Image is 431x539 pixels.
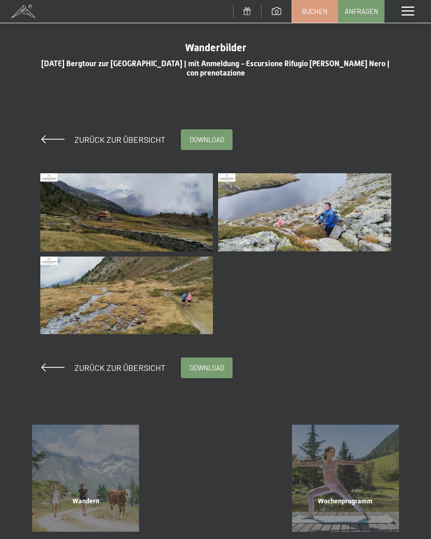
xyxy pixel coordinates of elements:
span: Wochenprogramm [318,497,373,505]
a: Detail Wandern [21,425,150,532]
span: [DATE] Bergtour zur [GEOGRAPHIC_DATA] | mit Anmeldung - Escursione Rifugio [PERSON_NAME] Nero | c... [41,59,390,78]
a: 12-09-2025 [40,171,213,254]
span: download [190,363,224,372]
a: download [181,130,232,149]
a: Detail Wochenprogramm [281,425,410,532]
span: Anfragen [345,7,378,16]
a: Zurück zur Übersicht [41,134,165,144]
img: 12-09-2025 [218,173,391,251]
a: 12-09-2025 [218,171,391,254]
a: Buchen [292,1,337,22]
span: Zurück zur Übersicht [66,363,165,372]
a: download [181,358,232,378]
span: download [190,135,224,144]
a: 12-09-2025 [40,254,213,337]
span: Wandern [72,497,99,505]
a: Anfragen [338,1,384,22]
span: Wanderbilder [185,41,247,54]
span: Buchen [302,7,328,16]
a: Zurück zur Übersicht [41,363,165,372]
img: 12-09-2025 [40,173,213,251]
img: 12-09-2025 [40,257,213,335]
span: Zurück zur Übersicht [66,134,165,144]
